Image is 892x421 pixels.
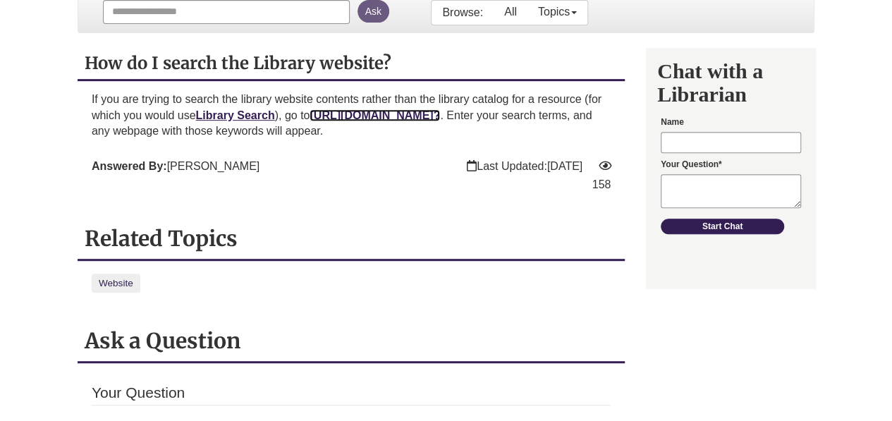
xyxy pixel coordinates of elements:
[647,49,815,288] iframe: Chat Widget
[646,48,814,289] div: Chat Widget
[477,160,547,172] span: Last Updated:
[467,160,582,172] span: Last Updated
[85,327,618,354] h2: Ask a Question
[92,160,259,172] span: [PERSON_NAME]
[527,1,587,23] a: Topics
[442,5,483,20] p: Browse:
[592,160,611,190] span: Views
[196,109,275,121] a: Library Search
[92,160,167,172] strong: Answered By:
[92,381,611,405] legend: Your Question
[310,109,440,121] a: [URL][DOMAIN_NAME]?
[494,1,527,23] a: All
[92,92,611,139] p: If you are trying to search the library website contents rather than the library catalog for a re...
[97,274,135,293] a: Website
[85,52,391,74] span: How do I search the Library website?
[85,225,618,252] h2: Related Topics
